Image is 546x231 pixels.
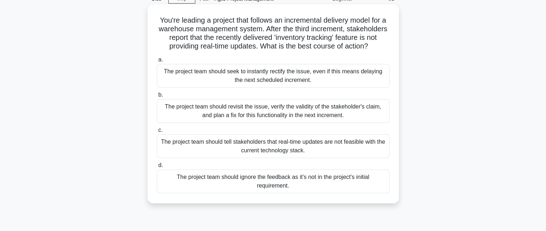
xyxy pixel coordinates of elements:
[158,92,163,98] span: b.
[157,170,389,193] div: The project team should ignore the feedback as it's not in the project's initial requirement.
[156,16,390,51] h5: You're leading a project that follows an incremental delivery model for a warehouse management sy...
[158,162,163,168] span: d.
[157,99,389,123] div: The project team should revisit the issue, verify the validity of the stakeholder's claim, and pl...
[157,134,389,158] div: The project team should tell stakeholders that real-time updates are not feasible with the curren...
[158,127,163,133] span: c.
[157,64,389,88] div: The project team should seek to instantly rectify the issue, even if this means delaying the next...
[158,56,163,63] span: a.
